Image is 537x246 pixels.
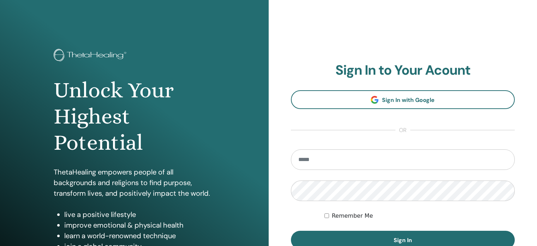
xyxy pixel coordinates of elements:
[382,96,435,104] span: Sign In with Google
[291,62,515,79] h2: Sign In to Your Acount
[332,212,373,220] label: Remember Me
[64,220,215,230] li: improve emotional & physical health
[291,90,515,109] a: Sign In with Google
[54,77,215,156] h1: Unlock Your Highest Potential
[395,126,410,135] span: or
[324,212,515,220] div: Keep me authenticated indefinitely or until I manually logout
[64,230,215,241] li: learn a world-renowned technique
[64,209,215,220] li: live a positive lifestyle
[54,167,215,199] p: ThetaHealing empowers people of all backgrounds and religions to find purpose, transform lives, a...
[394,236,412,244] span: Sign In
